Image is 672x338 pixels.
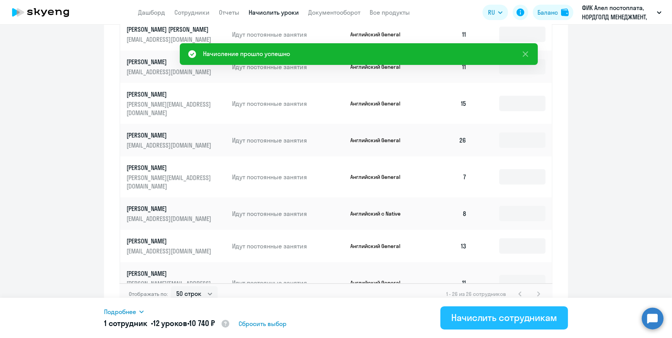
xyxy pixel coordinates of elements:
[126,269,213,278] p: [PERSON_NAME]
[419,262,473,303] td: 11
[451,311,557,324] div: Начислить сотрудникам
[232,63,344,71] p: Идут постоянные занятия
[308,8,360,16] a: Документооборот
[561,8,569,16] img: balance
[249,8,299,16] a: Начислить уроки
[126,237,213,245] p: [PERSON_NAME]
[350,243,408,250] p: Английский General
[419,124,473,156] td: 26
[232,279,344,287] p: Идут постоянные занятия
[126,204,226,223] a: [PERSON_NAME][EMAIL_ADDRESS][DOMAIN_NAME]
[350,63,408,70] p: Английский General
[126,247,213,255] p: [EMAIL_ADDRESS][DOMAIN_NAME]
[126,90,226,117] a: [PERSON_NAME][PERSON_NAME][EMAIL_ADDRESS][DOMAIN_NAME]
[153,318,187,328] span: 12 уроков
[419,51,473,83] td: 11
[126,35,213,44] p: [EMAIL_ADDRESS][DOMAIN_NAME]
[232,136,344,144] p: Идут постоянные занятия
[126,58,226,76] a: [PERSON_NAME][EMAIL_ADDRESS][DOMAIN_NAME]
[126,90,213,99] p: [PERSON_NAME]
[126,68,213,76] p: [EMAIL_ADDRESS][DOMAIN_NAME]
[104,318,230,330] h5: 1 сотрудник • •
[419,83,473,124] td: 15
[126,163,226,190] a: [PERSON_NAME][PERSON_NAME][EMAIL_ADDRESS][DOMAIN_NAME]
[488,8,495,17] span: RU
[174,8,210,16] a: Сотрудники
[446,290,506,297] span: 1 - 26 из 26 сотрудников
[126,214,213,223] p: [EMAIL_ADDRESS][DOMAIN_NAME]
[370,8,410,16] a: Все продукты
[350,100,408,107] p: Английский General
[129,290,168,297] span: Отображать по:
[126,100,213,117] p: [PERSON_NAME][EMAIL_ADDRESS][DOMAIN_NAME]
[419,197,473,230] td: 8
[126,25,226,44] a: [PERSON_NAME] [PERSON_NAME][EMAIL_ADDRESS][DOMAIN_NAME]
[350,173,408,180] p: Английский General
[350,137,408,144] p: Английский General
[232,99,344,108] p: Идут постоянные занятия
[578,3,665,22] button: ФИК Алел постоплата, НОРДГОЛД МЕНЕДЖМЕНТ, ООО
[219,8,239,16] a: Отчеты
[232,30,344,39] p: Идут постоянные занятия
[138,8,165,16] a: Дашборд
[350,210,408,217] p: Английский с Native
[582,3,654,22] p: ФИК Алел постоплата, НОРДГОЛД МЕНЕДЖМЕНТ, ООО
[232,242,344,250] p: Идут постоянные занятия
[537,8,558,17] div: Баланс
[533,5,573,20] button: Балансbalance
[189,318,215,328] span: 10 740 ₽
[350,279,408,286] p: Английский General
[126,131,213,139] p: [PERSON_NAME]
[126,141,213,149] p: [EMAIL_ADDRESS][DOMAIN_NAME]
[126,58,213,66] p: [PERSON_NAME]
[350,31,408,38] p: Английский General
[104,307,136,316] span: Подробнее
[440,306,568,330] button: Начислить сотрудникам
[126,173,213,190] p: [PERSON_NAME][EMAIL_ADDRESS][DOMAIN_NAME]
[232,209,344,218] p: Идут постоянные занятия
[203,49,290,58] div: Начисление прошло успешно
[126,131,226,149] a: [PERSON_NAME][EMAIL_ADDRESS][DOMAIN_NAME]
[419,156,473,197] td: 7
[419,230,473,262] td: 13
[126,279,213,296] p: [PERSON_NAME][EMAIL_ADDRESS][DOMAIN_NAME]
[126,237,226,255] a: [PERSON_NAME][EMAIL_ADDRESS][DOMAIN_NAME]
[126,163,213,172] p: [PERSON_NAME]
[126,269,226,296] a: [PERSON_NAME][PERSON_NAME][EMAIL_ADDRESS][DOMAIN_NAME]
[126,204,213,213] p: [PERSON_NAME]
[419,18,473,51] td: 11
[232,173,344,181] p: Идут постоянные занятия
[239,319,287,328] span: Сбросить выбор
[126,25,213,34] p: [PERSON_NAME] [PERSON_NAME]
[483,5,508,20] button: RU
